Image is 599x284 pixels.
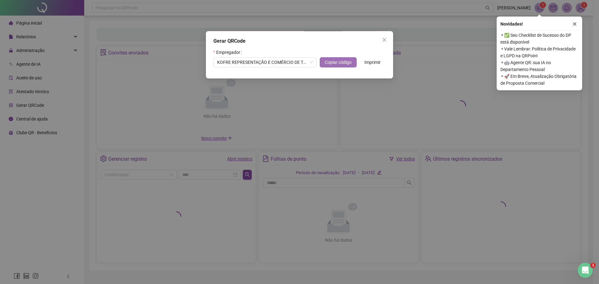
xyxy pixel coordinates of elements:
span: ⚬ ✅ Seu Checklist de Sucesso do DP está disponível [500,32,578,45]
span: Imprimir [364,59,381,66]
div: Gerar QRCode [213,37,386,45]
span: Novidades ! [500,21,523,27]
span: KOFRE REPRESENTAÇÃO E COMÉRCIO DE TELECOMUNICAÇÕES LTDA. [217,58,313,67]
span: ⚬ 🤖 Agente QR: sua IA no Departamento Pessoal [500,59,578,73]
button: Imprimir [359,57,386,67]
span: close [572,22,577,26]
span: 1 [591,263,596,268]
span: close [382,37,387,42]
span: ⚬ Vale Lembrar: Política de Privacidade e LGPD na QRPoint [500,45,578,59]
span: ⚬ 🚀 Em Breve, Atualização Obrigatória de Proposta Comercial [500,73,578,87]
iframe: Intercom live chat [578,263,593,278]
button: Copiar código [320,57,357,67]
button: Close [379,35,389,45]
span: Copiar código [325,59,352,66]
label: Empregador [213,47,244,57]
